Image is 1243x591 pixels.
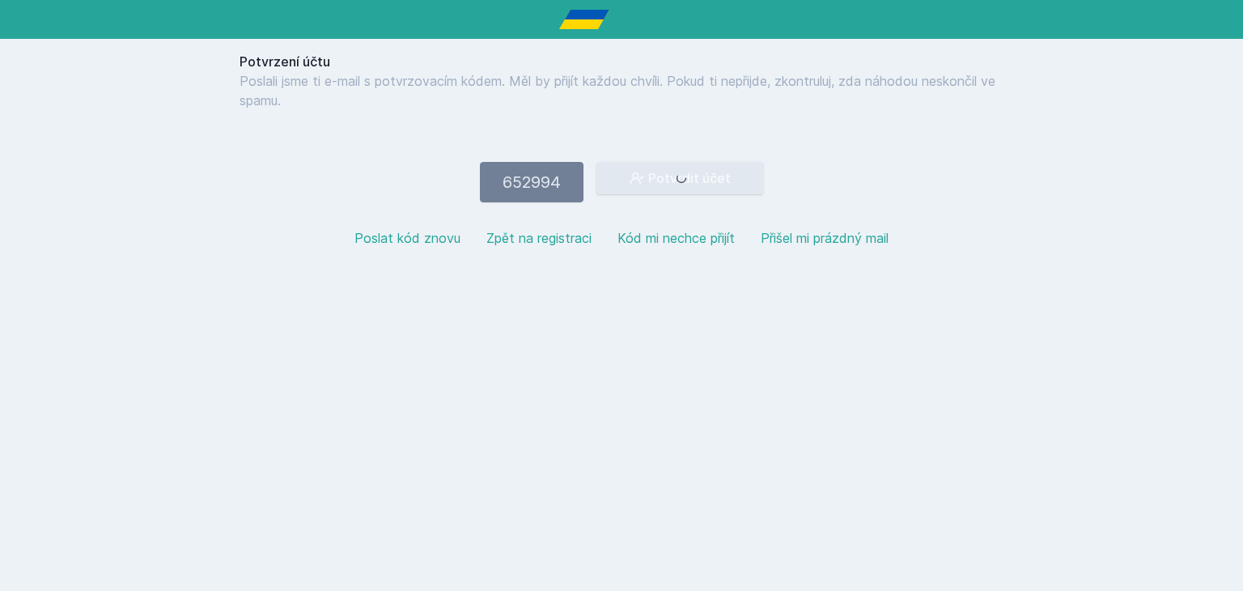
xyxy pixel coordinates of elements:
button: Zpět na registraci [486,228,592,248]
h1: Potvrzení účtu [240,52,1003,71]
button: Poslat kód znovu [354,228,460,248]
button: Potvrdit účet [596,162,763,194]
button: Přišel mi prázdný mail [761,228,889,248]
button: Kód mi nechce přijít [617,228,735,248]
input: 123456 [480,162,583,202]
p: Poslali jsme ti e-mail s potvrzovacím kódem. Měl by přijít každou chvíli. Pokud ti nepřijde, zkon... [240,71,1003,110]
